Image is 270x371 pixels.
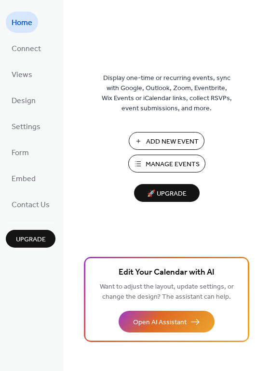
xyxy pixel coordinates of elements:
span: Home [12,15,32,31]
button: Upgrade [6,230,55,248]
a: Contact Us [6,194,55,215]
span: Add New Event [146,137,199,147]
span: Contact Us [12,198,50,213]
span: Edit Your Calendar with AI [119,266,215,279]
a: Embed [6,168,41,189]
a: Home [6,12,38,33]
a: Design [6,90,41,111]
span: Want to adjust the layout, update settings, or change the design? The assistant can help. [100,280,234,304]
span: Design [12,93,36,109]
button: Manage Events [128,155,205,172]
a: Views [6,64,38,85]
span: 🚀 Upgrade [140,187,194,200]
a: Connect [6,38,47,59]
span: Embed [12,172,36,187]
span: Form [12,146,29,161]
a: Form [6,142,35,163]
button: Add New Event [129,132,204,150]
span: Settings [12,119,40,135]
button: Open AI Assistant [119,311,215,332]
span: Manage Events [146,159,200,170]
span: Open AI Assistant [133,318,187,328]
button: 🚀 Upgrade [134,184,200,202]
span: Views [12,67,32,83]
span: Upgrade [16,235,46,245]
span: Connect [12,41,41,57]
a: Settings [6,116,46,137]
span: Display one-time or recurring events, sync with Google, Outlook, Zoom, Eventbrite, Wix Events or ... [102,73,232,114]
